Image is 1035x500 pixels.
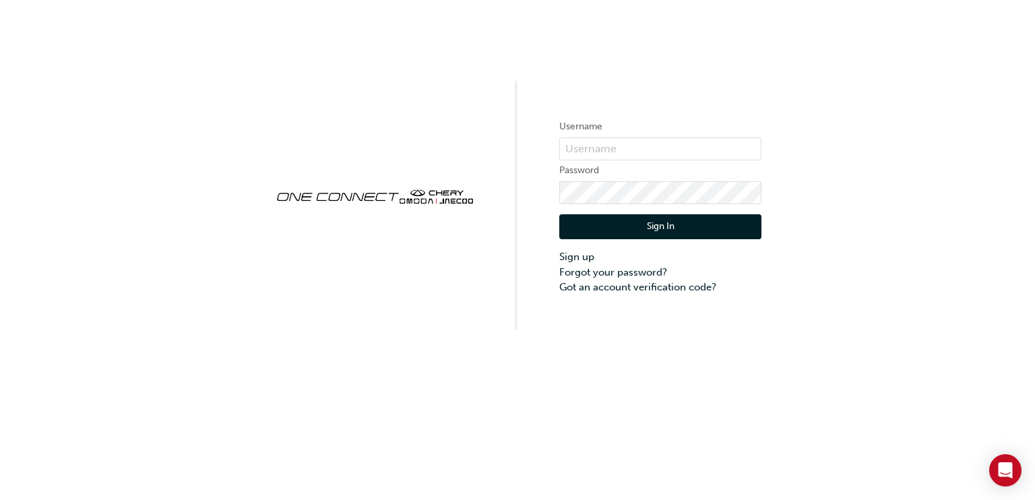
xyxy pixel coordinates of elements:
[559,280,761,295] a: Got an account verification code?
[559,265,761,280] a: Forgot your password?
[989,454,1022,487] div: Open Intercom Messenger
[559,137,761,160] input: Username
[559,249,761,265] a: Sign up
[559,214,761,240] button: Sign In
[559,119,761,135] label: Username
[559,162,761,179] label: Password
[274,178,476,213] img: oneconnect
